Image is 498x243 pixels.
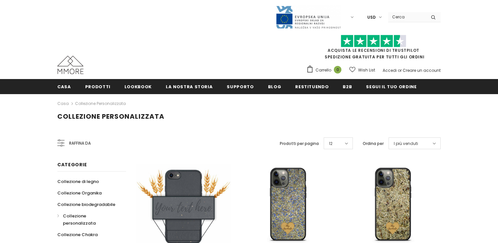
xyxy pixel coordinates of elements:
[85,79,110,94] a: Prodotti
[316,67,331,73] span: Carrello
[306,38,441,60] span: SPEDIZIONE GRATUITA PER TUTTI GLI ORDINI
[57,56,84,74] img: Casi MMORE
[268,84,281,90] span: Blog
[57,178,99,185] span: Collezione di legno
[57,112,164,121] span: Collezione personalizzata
[69,140,91,147] span: Raffina da
[367,14,376,21] span: USD
[358,67,375,73] span: Wish List
[328,48,419,53] a: Acquista le recensioni di TrustPilot
[366,84,416,90] span: Segui il tuo ordine
[57,210,119,229] a: Collezione personalizzata
[343,84,352,90] span: B2B
[85,84,110,90] span: Prodotti
[166,84,213,90] span: La nostra storia
[295,79,329,94] a: Restituendo
[57,79,71,94] a: Casa
[276,14,341,20] a: Javni Razpis
[57,229,98,240] a: Collezione Chakra
[166,79,213,94] a: La nostra storia
[341,35,406,48] img: Fidati di Pilot Stars
[57,84,71,90] span: Casa
[125,79,152,94] a: Lookbook
[57,161,87,168] span: Categorie
[57,187,102,199] a: Collezione Organika
[398,68,402,73] span: or
[57,232,98,238] span: Collezione Chakra
[394,140,418,147] span: I più venduti
[75,101,126,106] a: Collezione personalizzata
[57,176,99,187] a: Collezione di legno
[227,84,254,90] span: supporto
[57,100,69,108] a: Casa
[349,64,375,76] a: Wish List
[403,68,441,73] a: Creare un account
[388,12,426,22] input: Search Site
[63,213,96,226] span: Collezione personalizzata
[57,201,115,208] span: Collezione biodegradabile
[295,84,329,90] span: Restituendo
[227,79,254,94] a: supporto
[57,190,102,196] span: Collezione Organika
[125,84,152,90] span: Lookbook
[334,66,341,73] span: 0
[363,140,384,147] label: Ordina per
[57,199,115,210] a: Collezione biodegradabile
[343,79,352,94] a: B2B
[329,140,333,147] span: 12
[366,79,416,94] a: Segui il tuo ordine
[276,5,341,29] img: Javni Razpis
[306,65,345,75] a: Carrello 0
[280,140,319,147] label: Prodotti per pagina
[268,79,281,94] a: Blog
[383,68,397,73] a: Accedi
